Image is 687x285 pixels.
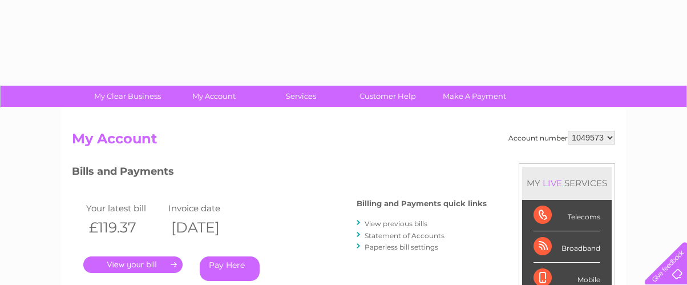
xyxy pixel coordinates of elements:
[534,200,600,231] div: Telecoms
[165,200,248,216] td: Invoice date
[254,86,348,107] a: Services
[80,86,175,107] a: My Clear Business
[200,256,260,281] a: Pay Here
[522,167,612,199] div: MY SERVICES
[167,86,261,107] a: My Account
[540,178,564,188] div: LIVE
[365,231,444,240] a: Statement of Accounts
[341,86,435,107] a: Customer Help
[72,131,615,152] h2: My Account
[508,131,615,144] div: Account number
[534,231,600,263] div: Broadband
[357,199,487,208] h4: Billing and Payments quick links
[83,216,165,239] th: £119.37
[427,86,522,107] a: Make A Payment
[365,243,438,251] a: Paperless bill settings
[165,216,248,239] th: [DATE]
[83,200,165,216] td: Your latest bill
[365,219,427,228] a: View previous bills
[72,163,487,183] h3: Bills and Payments
[83,256,183,273] a: .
